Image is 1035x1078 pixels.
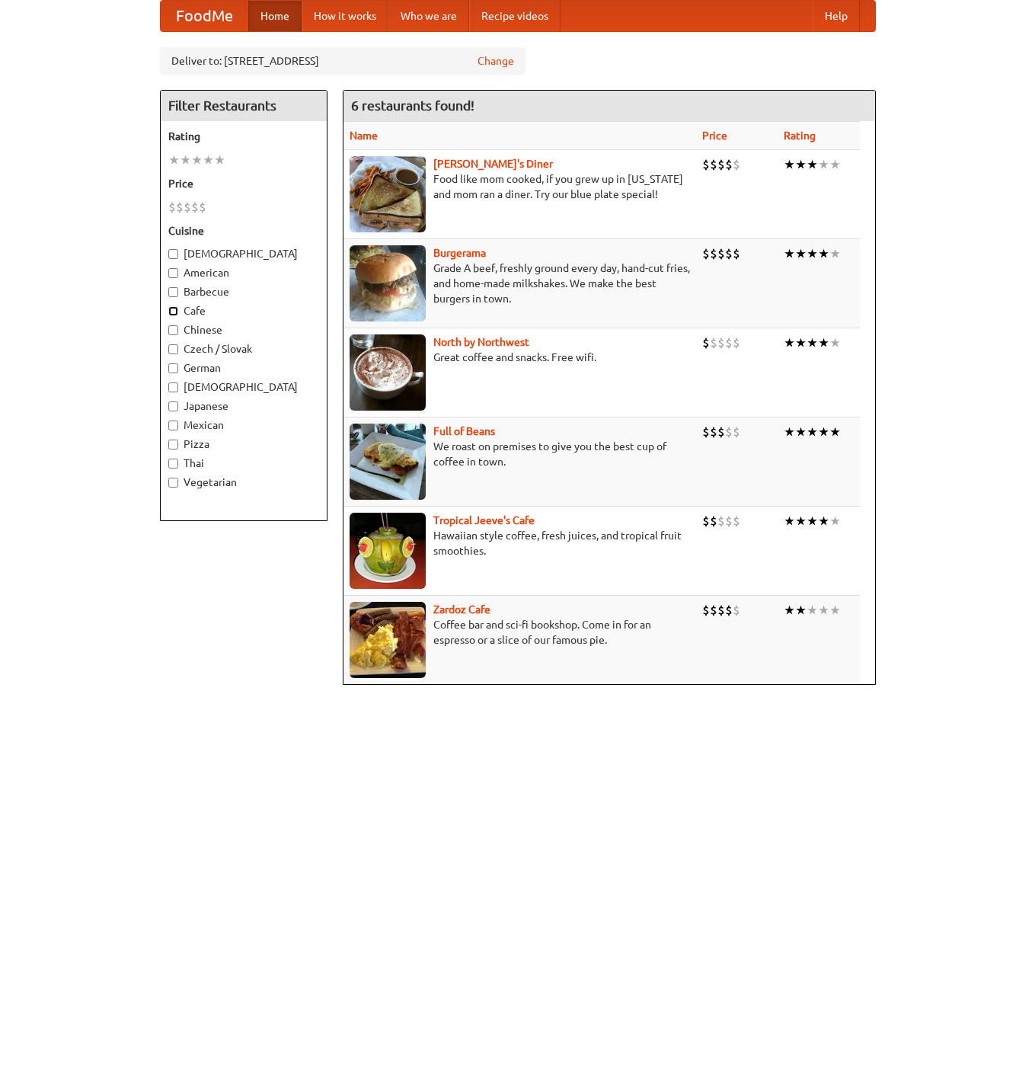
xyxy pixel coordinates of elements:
[168,440,178,449] input: Pizza
[717,513,725,529] li: $
[433,247,486,259] b: Burgerama
[784,602,795,619] li: ★
[710,513,717,529] li: $
[433,603,490,616] b: Zardoz Cafe
[733,245,740,262] li: $
[807,424,818,440] li: ★
[717,334,725,351] li: $
[168,265,319,280] label: American
[350,171,690,202] p: Food like mom cooked, if you grew up in [US_STATE] and mom ran a diner. Try our blue plate special!
[717,245,725,262] li: $
[717,424,725,440] li: $
[433,514,535,526] a: Tropical Jeeve's Cafe
[818,602,829,619] li: ★
[350,424,426,500] img: beans.jpg
[710,334,717,351] li: $
[784,334,795,351] li: ★
[161,91,327,121] h4: Filter Restaurants
[168,199,176,216] li: $
[784,513,795,529] li: ★
[350,156,426,232] img: sallys.jpg
[203,152,214,168] li: ★
[725,602,733,619] li: $
[168,284,319,299] label: Barbecue
[807,156,818,173] li: ★
[725,424,733,440] li: $
[469,1,561,31] a: Recipe videos
[168,325,178,335] input: Chinese
[829,602,841,619] li: ★
[702,245,710,262] li: $
[818,245,829,262] li: ★
[161,1,248,31] a: FoodMe
[350,513,426,589] img: jeeves.jpg
[710,602,717,619] li: $
[350,350,690,365] p: Great coffee and snacks. Free wifi.
[717,156,725,173] li: $
[807,334,818,351] li: ★
[725,334,733,351] li: $
[702,130,727,142] a: Price
[168,249,178,259] input: [DEMOGRAPHIC_DATA]
[795,513,807,529] li: ★
[433,425,495,437] a: Full of Beans
[829,424,841,440] li: ★
[702,334,710,351] li: $
[168,382,178,392] input: [DEMOGRAPHIC_DATA]
[710,424,717,440] li: $
[191,152,203,168] li: ★
[733,156,740,173] li: $
[168,459,178,469] input: Thai
[784,424,795,440] li: ★
[168,475,319,490] label: Vegetarian
[433,158,553,170] a: [PERSON_NAME]'s Diner
[710,156,717,173] li: $
[168,398,319,414] label: Japanese
[795,156,807,173] li: ★
[818,156,829,173] li: ★
[168,417,319,433] label: Mexican
[733,602,740,619] li: $
[818,334,829,351] li: ★
[214,152,225,168] li: ★
[818,513,829,529] li: ★
[168,344,178,354] input: Czech / Slovak
[168,129,319,144] h5: Rating
[433,336,529,348] a: North by Northwest
[180,152,191,168] li: ★
[350,261,690,306] p: Grade A beef, freshly ground every day, hand-cut fries, and home-made milkshakes. We make the bes...
[795,424,807,440] li: ★
[795,245,807,262] li: ★
[184,199,191,216] li: $
[818,424,829,440] li: ★
[733,334,740,351] li: $
[168,306,178,316] input: Cafe
[795,602,807,619] li: ★
[350,617,690,648] p: Coffee bar and sci-fi bookshop. Come in for an espresso or a slice of our famous pie.
[350,245,426,321] img: burgerama.jpg
[717,602,725,619] li: $
[350,602,426,678] img: zardoz.jpg
[478,53,514,69] a: Change
[388,1,469,31] a: Who we are
[199,199,206,216] li: $
[702,156,710,173] li: $
[168,152,180,168] li: ★
[829,513,841,529] li: ★
[710,245,717,262] li: $
[168,268,178,278] input: American
[702,513,710,529] li: $
[302,1,388,31] a: How it works
[807,513,818,529] li: ★
[168,401,178,411] input: Japanese
[350,528,690,558] p: Hawaiian style coffee, fresh juices, and tropical fruit smoothies.
[160,47,525,75] div: Deliver to: [STREET_ADDRESS]
[702,424,710,440] li: $
[784,130,816,142] a: Rating
[168,223,319,238] h5: Cuisine
[725,245,733,262] li: $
